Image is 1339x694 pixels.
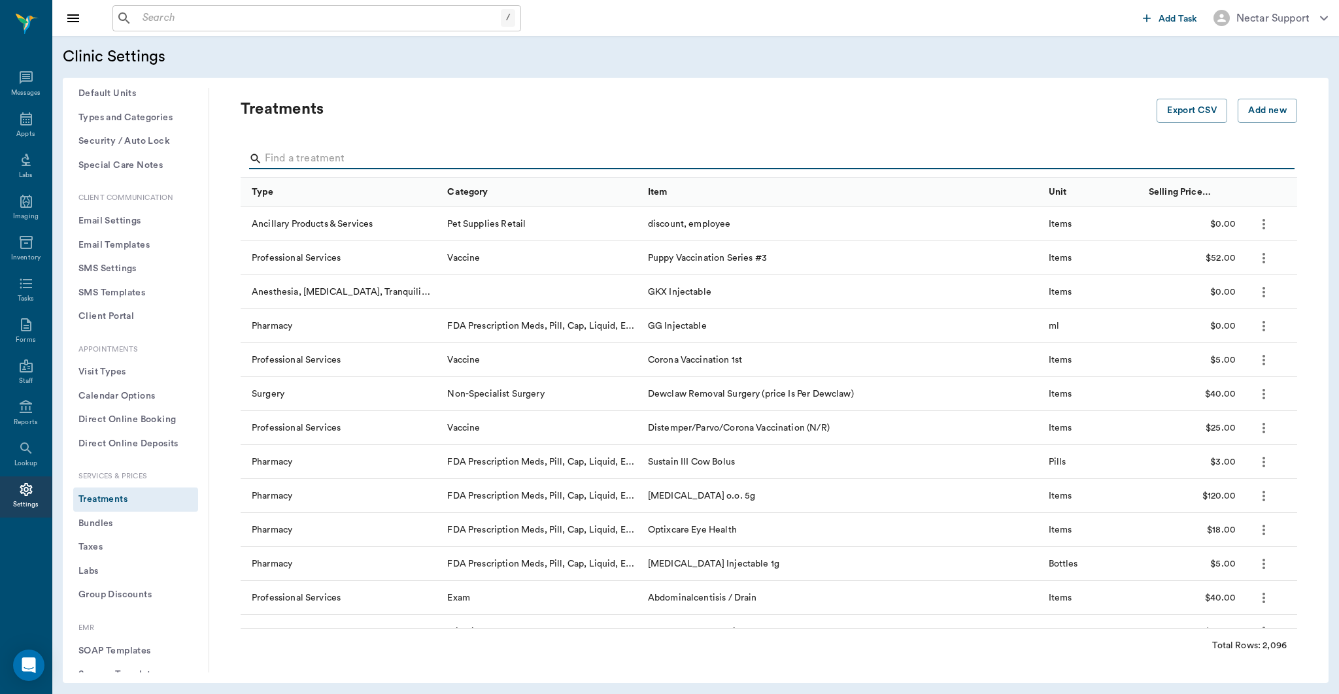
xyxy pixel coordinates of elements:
[447,489,634,503] div: FDA Prescription Meds, Pill, Cap, Liquid, Etc.
[73,193,198,204] p: Client Communication
[447,354,480,367] div: Vaccine
[1049,218,1072,231] div: Items
[241,178,441,207] div: Type
[641,581,1042,615] div: Abdominalcentisis / Drain
[447,252,480,265] div: Vaccine
[1217,183,1235,201] button: Sort
[641,547,1042,581] div: [MEDICAL_DATA] Injectable 1g
[252,625,292,638] div: Pharmacy
[73,344,198,355] p: Appointments
[641,479,1042,513] div: [MEDICAL_DATA] o.o. 5g
[641,207,1042,241] div: discount, employee
[13,500,39,510] div: Settings
[252,320,292,333] div: Pharmacy
[1049,557,1078,570] div: Bottles
[249,148,1295,172] div: Search
[1253,451,1275,473] button: more
[1042,178,1142,207] div: Unit
[1157,99,1227,123] button: Export CSV
[60,5,86,31] button: Close drawer
[252,174,274,210] div: Type
[447,523,634,537] div: FDA Prescription Meds, Pill, Cap, Liquid, Etc.
[13,650,44,681] div: Open Intercom Messenger
[1253,519,1275,541] button: more
[492,183,510,201] button: Sort
[252,455,292,469] div: Pharmacy
[648,174,668,210] div: Item
[1253,315,1275,337] button: more
[252,557,292,570] div: Pharmacy
[19,171,33,180] div: Labs
[73,432,198,456] button: Direct Online Deposits
[137,9,501,27] input: Search
[73,512,198,536] button: Bundles
[73,82,198,106] button: Default Units
[73,559,198,584] button: Labs
[1138,6,1203,30] button: Add Task
[641,275,1042,309] div: GKX Injectable
[641,309,1042,343] div: GG Injectable
[1253,281,1275,303] button: more
[1049,354,1072,367] div: Items
[63,46,406,67] h5: Clinic Settings
[73,487,198,512] button: Treatments
[14,418,38,427] div: Reports
[1253,247,1275,269] button: more
[447,320,634,333] div: FDA Prescription Meds, Pill, Cap, Liquid, Etc.
[73,384,198,408] button: Calendar Options
[1253,213,1275,235] button: more
[73,471,198,482] p: Services & Prices
[73,360,198,384] button: Visit Types
[252,286,434,299] div: Anesthesia, Sedatives, Tranquilizers
[1142,615,1242,649] div: $66.00
[447,421,480,435] div: Vaccine
[11,88,41,98] div: Messages
[1252,183,1270,201] button: Sort
[16,129,35,139] div: Appts
[1142,547,1242,581] div: $5.00
[73,281,198,305] button: SMS Templates
[1049,388,1072,401] div: Items
[252,421,341,435] div: Professional Services
[1253,621,1275,643] button: more
[1142,178,1242,207] div: Selling Price/Unit
[1142,513,1242,547] div: $18.00
[1049,421,1072,435] div: Items
[447,174,488,210] div: Category
[641,513,1042,547] div: Optixcare Eye Health
[641,343,1042,377] div: Corona Vaccination 1st
[1049,523,1072,537] div: Items
[73,209,198,233] button: Email Settings
[1212,639,1287,652] div: Total Rows: 2,096
[1253,383,1275,405] button: more
[1253,417,1275,439] button: more
[14,459,37,469] div: Lookup
[13,212,39,222] div: Imaging
[1049,286,1072,299] div: Items
[18,294,34,304] div: Tasks
[1070,183,1088,201] button: Sort
[73,639,198,663] button: SOAP Templates
[1049,489,1072,503] div: Items
[641,241,1042,275] div: Puppy Vaccination Series #3
[1142,377,1242,411] div: $40.00
[501,9,515,27] div: /
[73,583,198,607] button: Group Discounts
[1236,10,1310,26] div: Nectar Support
[265,148,1275,169] input: Find a treatment
[447,625,484,638] div: Injection
[241,99,829,120] p: Treatments
[1238,99,1297,123] button: Add new
[73,663,198,687] button: Surgery Templates
[1142,411,1242,445] div: $25.00
[252,354,341,367] div: Professional Services
[1049,625,1072,638] div: Items
[73,233,198,257] button: Email Templates
[73,623,198,634] p: EMR
[1142,445,1242,479] div: $3.00
[447,455,634,469] div: FDA Prescription Meds, Pill, Cap, Liquid, Etc.
[1049,320,1059,333] div: ml
[1142,207,1242,241] div: $0.00
[252,523,292,537] div: Pharmacy
[252,489,292,503] div: Pharmacy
